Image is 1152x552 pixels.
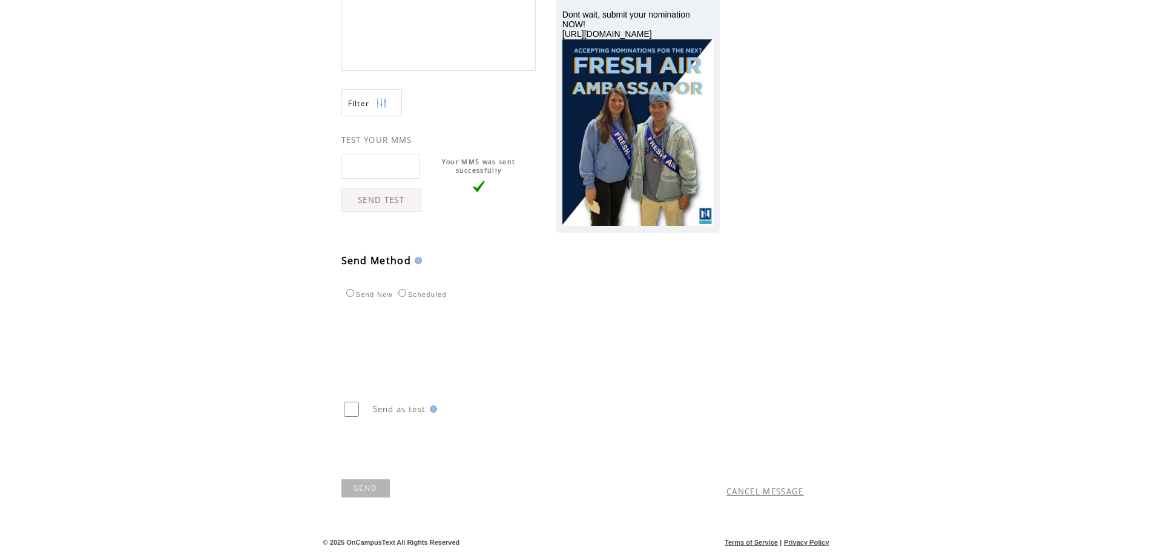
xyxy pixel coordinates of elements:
[373,404,426,414] span: Send as test
[376,90,387,117] img: filters.png
[442,158,516,175] span: Your MMS was sent successfully
[323,539,460,546] span: © 2025 OnCampusText All Rights Reserved
[411,257,422,264] img: help.gif
[341,254,412,267] span: Send Method
[341,135,412,145] span: TEST YOUR MMS
[341,89,402,116] a: Filter
[348,98,370,108] span: Show filters
[780,539,782,546] span: |
[343,291,393,298] label: Send Now
[341,188,421,212] a: SEND TEST
[341,479,390,497] a: SEND
[726,486,804,497] a: CANCEL MESSAGE
[725,539,778,546] a: Terms of Service
[398,289,406,297] input: Scheduled
[346,289,354,297] input: Send Now
[426,405,437,413] img: help.gif
[473,181,485,193] img: vLarge.png
[395,291,447,298] label: Scheduled
[784,539,829,546] a: Privacy Policy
